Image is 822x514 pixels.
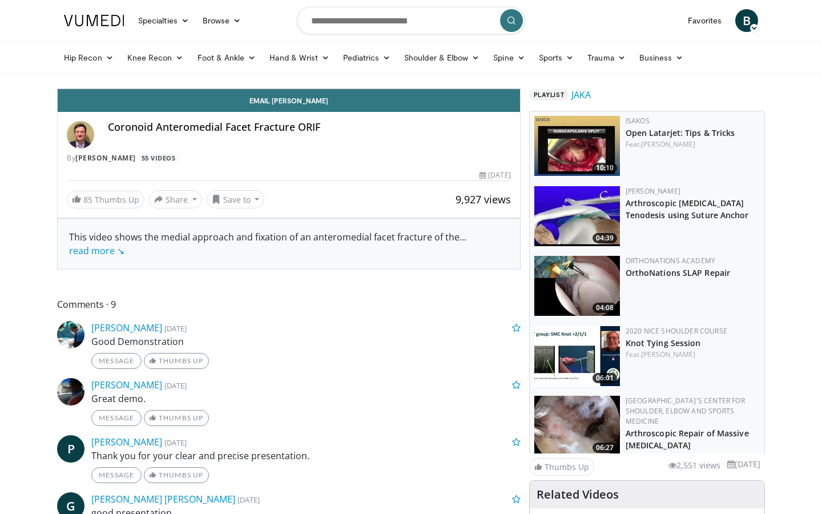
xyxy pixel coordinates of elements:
[593,233,617,243] span: 04:39
[69,230,509,258] div: This video shows the medial approach and fixation of an anteromedial facet fracture of the
[196,9,248,32] a: Browse
[91,322,162,334] a: [PERSON_NAME]
[534,256,620,316] a: 04:08
[626,396,745,426] a: [GEOGRAPHIC_DATA]'s Center for Shoulder, Elbow and Sports Medicine
[641,350,695,359] a: [PERSON_NAME]
[534,256,620,316] img: 430a6989-7565-4eaf-b61b-53a090b1d8eb.150x105_q85_crop-smart_upscale.jpg
[626,139,760,150] div: Feat.
[626,452,760,463] div: Feat.
[57,46,120,69] a: Hip Recon
[191,46,263,69] a: Foot & Ankle
[91,410,142,426] a: Message
[626,198,749,220] a: Arthroscopic [MEDICAL_DATA] Tenodesis using Suture Anchor
[144,353,208,369] a: Thumbs Up
[626,127,735,138] a: Open Latarjet: Tips & Tricks
[67,191,144,208] a: 85 Thumbs Up
[626,350,760,360] div: Feat.
[91,467,142,483] a: Message
[138,153,179,163] a: 55 Videos
[91,436,162,448] a: [PERSON_NAME]
[91,379,162,391] a: [PERSON_NAME]
[131,9,196,32] a: Specialties
[571,88,591,102] a: JAKA
[164,323,187,334] small: [DATE]
[57,435,84,463] a: P
[626,428,749,451] a: Arthroscopic Repair of Massive [MEDICAL_DATA]
[534,396,620,456] a: 06:27
[83,194,92,205] span: 85
[626,116,650,126] a: ISAKOS
[534,116,620,176] img: 82c2e240-9214-4620-b41d-484e5c3be1f8.150x105_q85_crop-smart_upscale.jpg
[534,396,620,456] img: 281021_0002_1.png.150x105_q85_crop-smart_upscale.jpg
[144,410,208,426] a: Thumbs Up
[593,163,617,173] span: 10:10
[207,190,265,208] button: Save to
[626,326,727,336] a: 2020 Nice Shoulder Course
[108,121,511,134] h4: Coronoid Anteromedial Facet Fracture ORIF
[534,186,620,246] a: 04:39
[456,192,511,206] span: 9,927 views
[626,256,715,266] a: OrthoNations Academy
[91,353,142,369] a: Message
[641,452,695,462] a: [PERSON_NAME]
[164,380,187,391] small: [DATE]
[735,9,758,32] a: B
[144,467,208,483] a: Thumbs Up
[581,46,632,69] a: Trauma
[681,9,728,32] a: Favorites
[57,378,84,405] img: Avatar
[479,170,510,180] div: [DATE]
[67,121,94,148] img: Avatar
[91,493,235,505] a: [PERSON_NAME] [PERSON_NAME]
[626,267,730,278] a: OrthoNations SLAP Repair
[529,89,569,101] span: Playlist
[91,335,521,348] p: Good Demonstration
[64,15,124,26] img: VuMedi Logo
[57,321,84,348] img: Avatar
[57,297,521,312] span: Comments 9
[297,7,525,34] input: Search topics, interventions
[149,190,202,208] button: Share
[668,459,720,472] li: 2,551 views
[626,186,680,196] a: [PERSON_NAME]
[397,46,486,69] a: Shoulder & Elbow
[529,458,594,476] a: Thumbs Up
[75,153,136,163] a: [PERSON_NAME]
[237,495,260,505] small: [DATE]
[532,46,581,69] a: Sports
[593,373,617,383] span: 06:01
[336,46,397,69] a: Pediatrics
[69,244,124,257] a: read more ↘
[534,116,620,176] a: 10:10
[534,326,620,386] a: 06:01
[626,338,701,348] a: Knot Tying Session
[593,443,617,453] span: 06:27
[537,488,619,501] h4: Related Videos
[120,46,191,69] a: Knee Recon
[534,186,620,246] img: 38379_0000_0_3.png.150x105_q85_crop-smart_upscale.jpg
[263,46,336,69] a: Hand & Wrist
[91,392,521,405] p: Great demo.
[727,458,760,471] li: [DATE]
[632,46,691,69] a: Business
[534,326,620,386] img: d388f81d-6f20-4851-aa75-784412518ac7.150x105_q85_crop-smart_upscale.jpg
[164,437,187,448] small: [DATE]
[641,139,695,149] a: [PERSON_NAME]
[91,449,521,463] p: Thank you for your clear and precise presentation.
[67,153,511,163] div: By
[58,89,520,89] video-js: Video Player
[486,46,531,69] a: Spine
[58,89,520,112] a: Email [PERSON_NAME]
[593,303,617,313] span: 04:08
